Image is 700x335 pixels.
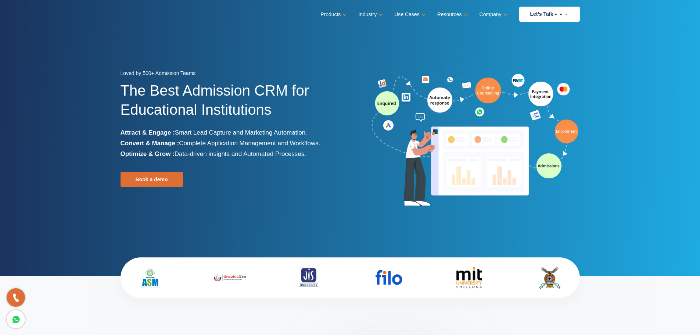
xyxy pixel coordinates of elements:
[394,9,424,20] a: Use Cases
[175,129,307,136] span: Smart Lead Capture and Marketing Automation.
[121,68,345,81] div: Loved by 500+ Admission Teams
[480,9,506,20] a: Company
[121,172,183,187] a: Book a demo
[121,150,175,157] b: Optimize & Grow :
[121,129,175,136] b: Attract & Engage :
[437,9,467,20] a: Resources
[358,9,381,20] a: Industry
[370,72,580,209] img: admission-software-home-page-header
[175,150,306,157] span: Data-driven insights and Automated Processes.
[519,7,580,22] a: Let’s Talk
[121,140,179,147] b: Convert & Manage :
[121,81,345,127] h1: The Best Admission CRM for Educational Institutions
[320,9,345,20] a: Products
[179,140,320,147] span: Complete Application Management and Workflows.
